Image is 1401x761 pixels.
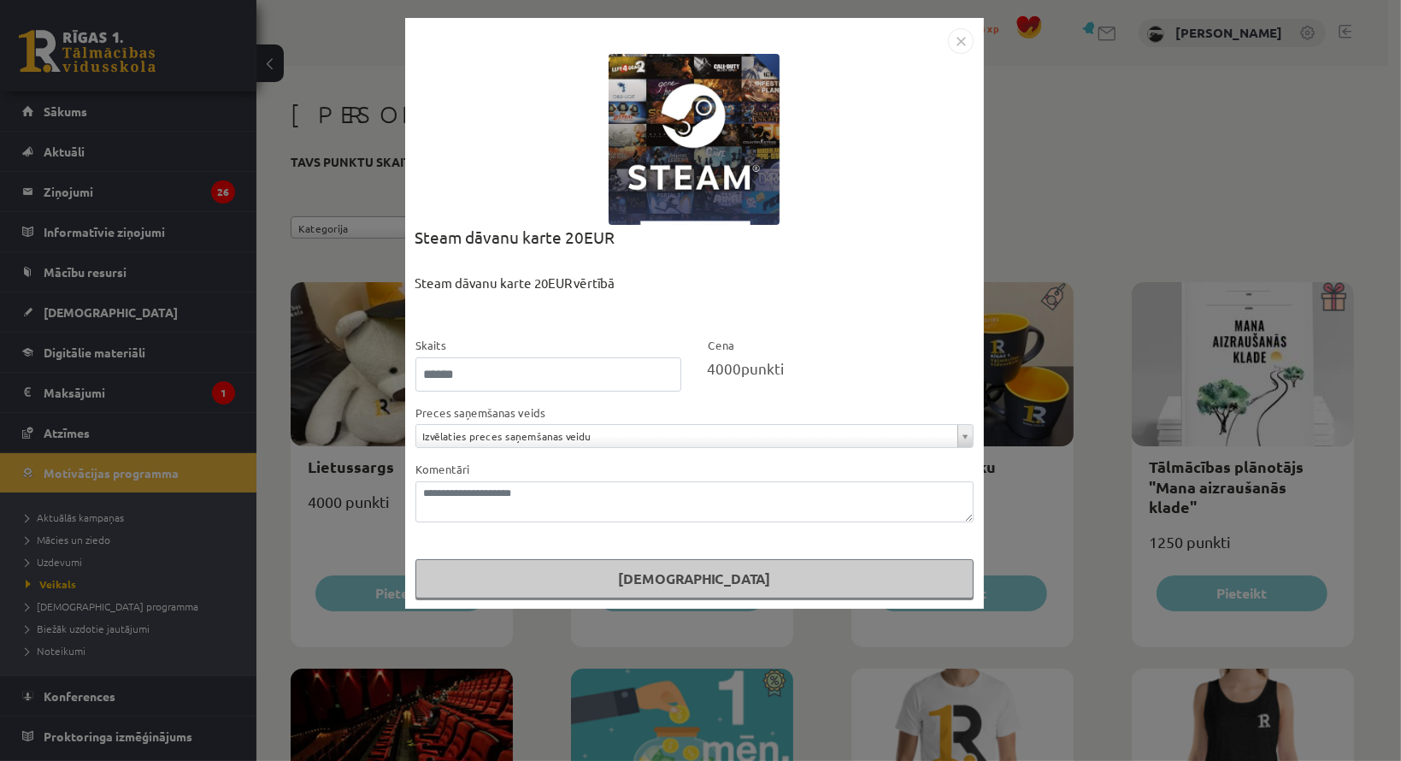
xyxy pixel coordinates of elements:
[948,28,974,54] img: motivation-modal-close-c4c6120e38224f4335eb81b515c8231475e344d61debffcd306e703161bf1fac.png
[423,425,951,447] span: Izvēlaties preces saņemšanas veidu
[415,337,447,354] label: Skaits
[415,225,974,274] div: Steam dāvanu karte 20EUR
[415,404,546,422] label: Preces saņemšanas veids
[707,337,734,354] label: Cena
[707,359,741,377] span: 4000
[415,559,974,599] button: [DEMOGRAPHIC_DATA]
[415,461,470,478] label: Komentāri
[948,31,974,47] a: Close
[415,274,974,336] div: Steam dāvanu karte 20EUR vērtībā
[416,425,973,447] a: Izvēlaties preces saņemšanas veidu
[707,357,974,380] div: punkti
